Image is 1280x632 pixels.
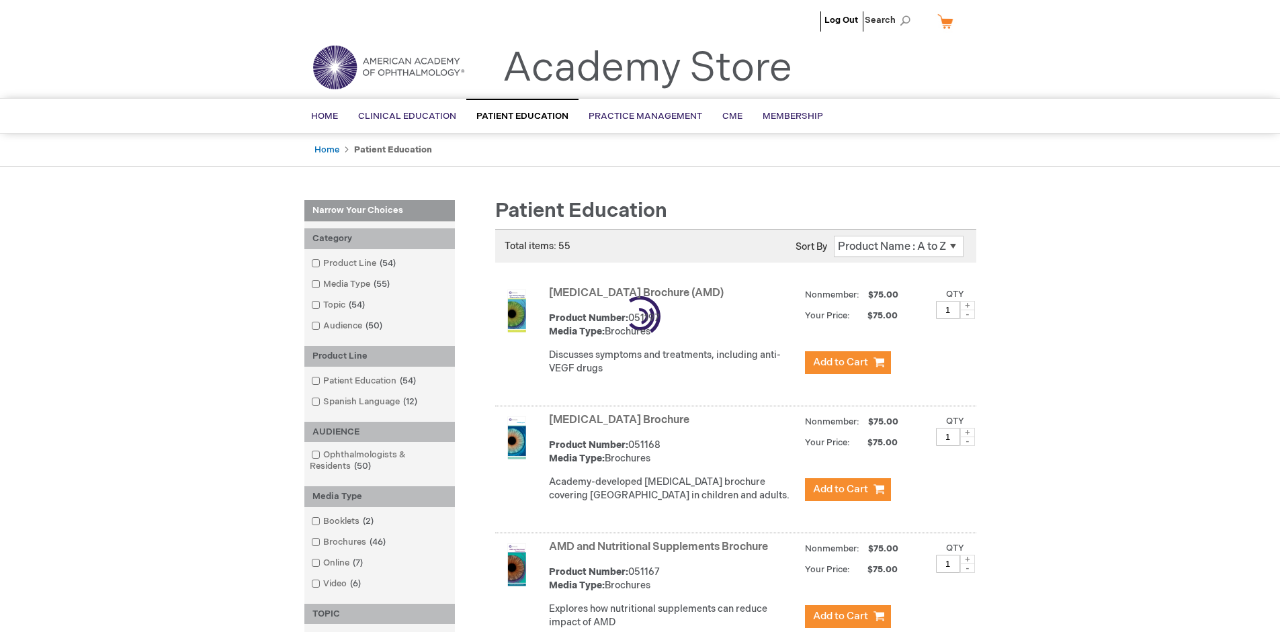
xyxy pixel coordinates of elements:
[308,515,379,528] a: Booklets2
[376,258,399,269] span: 54
[308,257,401,270] a: Product Line54
[589,111,702,122] span: Practice Management
[946,543,964,553] label: Qty
[852,310,900,321] span: $75.00
[549,476,798,502] p: Academy-developed [MEDICAL_DATA] brochure covering [GEOGRAPHIC_DATA] in children and adults.
[308,578,366,590] a: Video6
[549,312,628,324] strong: Product Number:
[805,437,850,448] strong: Your Price:
[304,486,455,507] div: Media Type
[549,439,628,451] strong: Product Number:
[503,44,792,93] a: Academy Store
[824,15,858,26] a: Log Out
[549,349,798,375] p: Discusses symptoms and treatments, including anti-VEGF drugs
[400,396,421,407] span: 12
[549,580,605,591] strong: Media Type:
[495,199,667,223] span: Patient Education
[308,375,421,388] a: Patient Education54
[308,449,452,473] a: Ophthalmologists & Residents50
[495,289,538,332] img: Age-Related Macular Degeneration Brochure (AMD)
[308,557,368,570] a: Online7
[805,351,891,374] button: Add to Cart
[549,602,798,629] p: Explores how nutritional supplements can reduce impact of AMD
[505,240,570,252] span: Total items: 55
[852,437,900,448] span: $75.00
[549,453,605,464] strong: Media Type:
[549,414,689,426] a: [MEDICAL_DATA] Brochure
[311,111,338,122] span: Home
[805,414,859,431] strong: Nonmember:
[549,566,628,578] strong: Product Number:
[813,610,868,623] span: Add to Cart
[347,578,364,589] span: 6
[805,310,850,321] strong: Your Price:
[396,375,419,386] span: 54
[370,279,393,289] span: 55
[549,566,798,592] div: 051167 Brochures
[852,564,900,575] span: $75.00
[549,541,768,553] a: AMD and Nutritional Supplements Brochure
[308,396,423,408] a: Spanish Language12
[549,287,724,300] a: [MEDICAL_DATA] Brochure (AMD)
[308,299,370,312] a: Topic54
[805,541,859,557] strong: Nonmember:
[354,144,432,155] strong: Patient Education
[495,543,538,586] img: AMD and Nutritional Supplements Brochure
[936,301,960,319] input: Qty
[936,428,960,446] input: Qty
[796,241,827,253] label: Sort By
[351,461,374,471] span: 50
[549,312,798,338] div: 051197 Brochures
[813,356,868,369] span: Add to Cart
[866,289,900,300] span: $75.00
[314,144,339,155] a: Home
[359,516,377,527] span: 2
[304,346,455,367] div: Product Line
[308,278,395,291] a: Media Type55
[476,111,568,122] span: Patient Education
[805,287,859,304] strong: Nonmember:
[304,200,455,222] strong: Narrow Your Choices
[549,326,605,337] strong: Media Type:
[358,111,456,122] span: Clinical Education
[308,536,391,549] a: Brochures46
[805,605,891,628] button: Add to Cart
[866,416,900,427] span: $75.00
[362,320,386,331] span: 50
[304,604,455,625] div: TOPIC
[345,300,368,310] span: 54
[304,228,455,249] div: Category
[936,555,960,573] input: Qty
[722,111,742,122] span: CME
[805,564,850,575] strong: Your Price:
[763,111,823,122] span: Membership
[946,416,964,426] label: Qty
[304,422,455,443] div: AUDIENCE
[349,557,366,568] span: 7
[308,320,388,332] a: Audience50
[495,416,538,459] img: Amblyopia Brochure
[366,537,389,547] span: 46
[805,478,891,501] button: Add to Cart
[865,7,916,34] span: Search
[549,439,798,465] div: 051168 Brochures
[866,543,900,554] span: $75.00
[946,289,964,300] label: Qty
[813,483,868,496] span: Add to Cart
